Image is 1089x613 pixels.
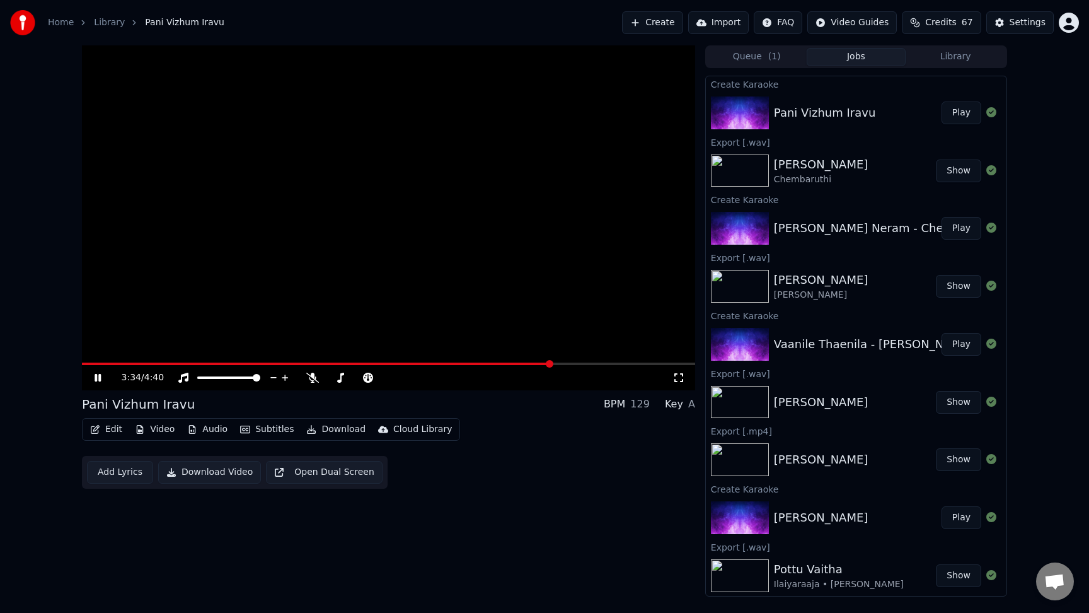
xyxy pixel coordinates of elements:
[85,421,127,438] button: Edit
[266,461,383,484] button: Open Dual Screen
[902,11,981,34] button: Credits67
[936,564,981,587] button: Show
[942,333,981,356] button: Play
[754,11,802,34] button: FAQ
[942,102,981,124] button: Play
[1010,16,1046,29] div: Settings
[1036,563,1074,600] div: Open chat
[10,10,35,35] img: youka
[962,16,973,29] span: 67
[936,275,981,298] button: Show
[144,371,164,384] span: 4:40
[706,423,1006,438] div: Export [.mp4]
[87,461,153,484] button: Add Lyrics
[774,561,904,578] div: Pottu Vaitha
[706,366,1006,381] div: Export [.wav]
[706,134,1006,149] div: Export [.wav]
[158,461,261,484] button: Download Video
[942,506,981,529] button: Play
[130,421,180,438] button: Video
[774,578,904,591] div: Ilaiyaraaja • [PERSON_NAME]
[235,421,299,438] button: Subtitles
[301,421,371,438] button: Download
[145,16,224,29] span: Pani Vizhum Iravu
[936,448,981,471] button: Show
[688,397,695,412] div: A
[393,423,452,436] div: Cloud Library
[706,481,1006,496] div: Create Karaoke
[768,50,781,63] span: ( 1 )
[122,371,152,384] div: /
[94,16,125,29] a: Library
[807,11,897,34] button: Video Guides
[48,16,74,29] a: Home
[182,421,233,438] button: Audio
[936,391,981,414] button: Show
[630,397,650,412] div: 129
[774,173,868,186] div: Chembaruthi
[706,539,1006,554] div: Export [.wav]
[774,289,868,301] div: [PERSON_NAME]
[936,160,981,182] button: Show
[774,156,868,173] div: [PERSON_NAME]
[774,509,868,527] div: [PERSON_NAME]
[122,371,141,384] span: 3:34
[774,104,875,122] div: Pani Vizhum Iravu
[82,395,195,413] div: Pani Vizhum Iravu
[942,217,981,240] button: Play
[706,308,1006,323] div: Create Karaoke
[665,397,683,412] div: Key
[706,192,1006,207] div: Create Karaoke
[774,451,868,469] div: [PERSON_NAME]
[622,11,683,34] button: Create
[906,48,1005,66] button: Library
[706,250,1006,265] div: Export [.wav]
[807,48,906,66] button: Jobs
[925,16,956,29] span: Credits
[604,397,625,412] div: BPM
[774,394,868,411] div: [PERSON_NAME]
[706,76,1006,91] div: Create Karaoke
[48,16,224,29] nav: breadcrumb
[774,271,868,289] div: [PERSON_NAME]
[707,48,807,66] button: Queue
[986,11,1054,34] button: Settings
[688,11,749,34] button: Import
